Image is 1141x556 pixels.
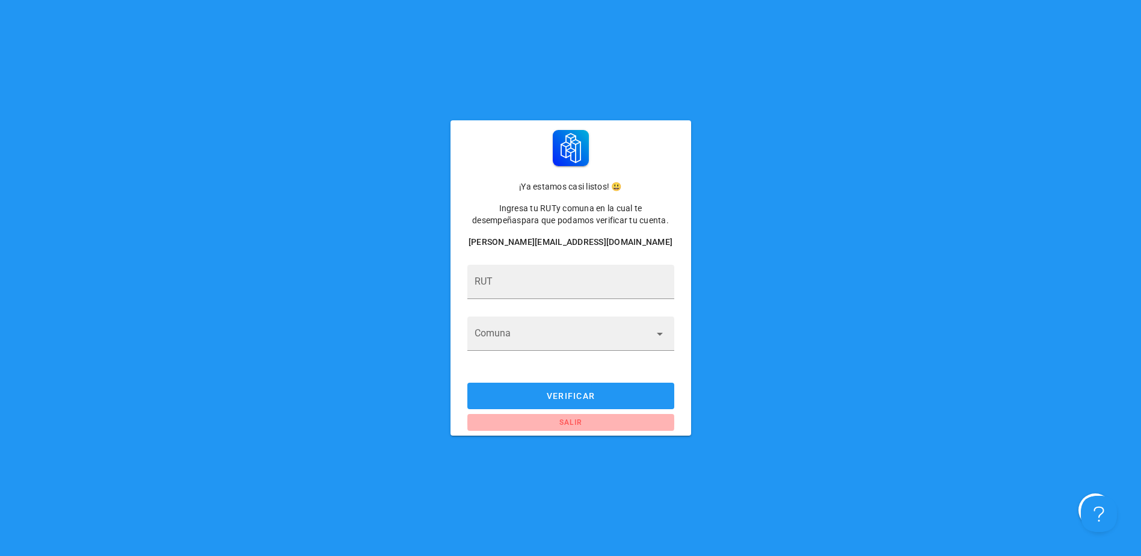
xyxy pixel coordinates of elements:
[467,383,674,409] button: verificar
[479,391,662,401] span: verificar
[475,418,666,427] span: salir
[467,236,674,248] div: [PERSON_NAME][EMAIL_ADDRESS][DOMAIN_NAME]
[472,203,642,225] span: y comuna en la cual te desempeñas
[467,414,674,431] a: salir
[1081,496,1117,532] iframe: Help Scout Beacon - Open
[467,202,674,226] p: Ingresa tu RUT para que podamos verificar tu cuenta.
[467,181,674,193] p: ¡Ya estamos casi listos! 😃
